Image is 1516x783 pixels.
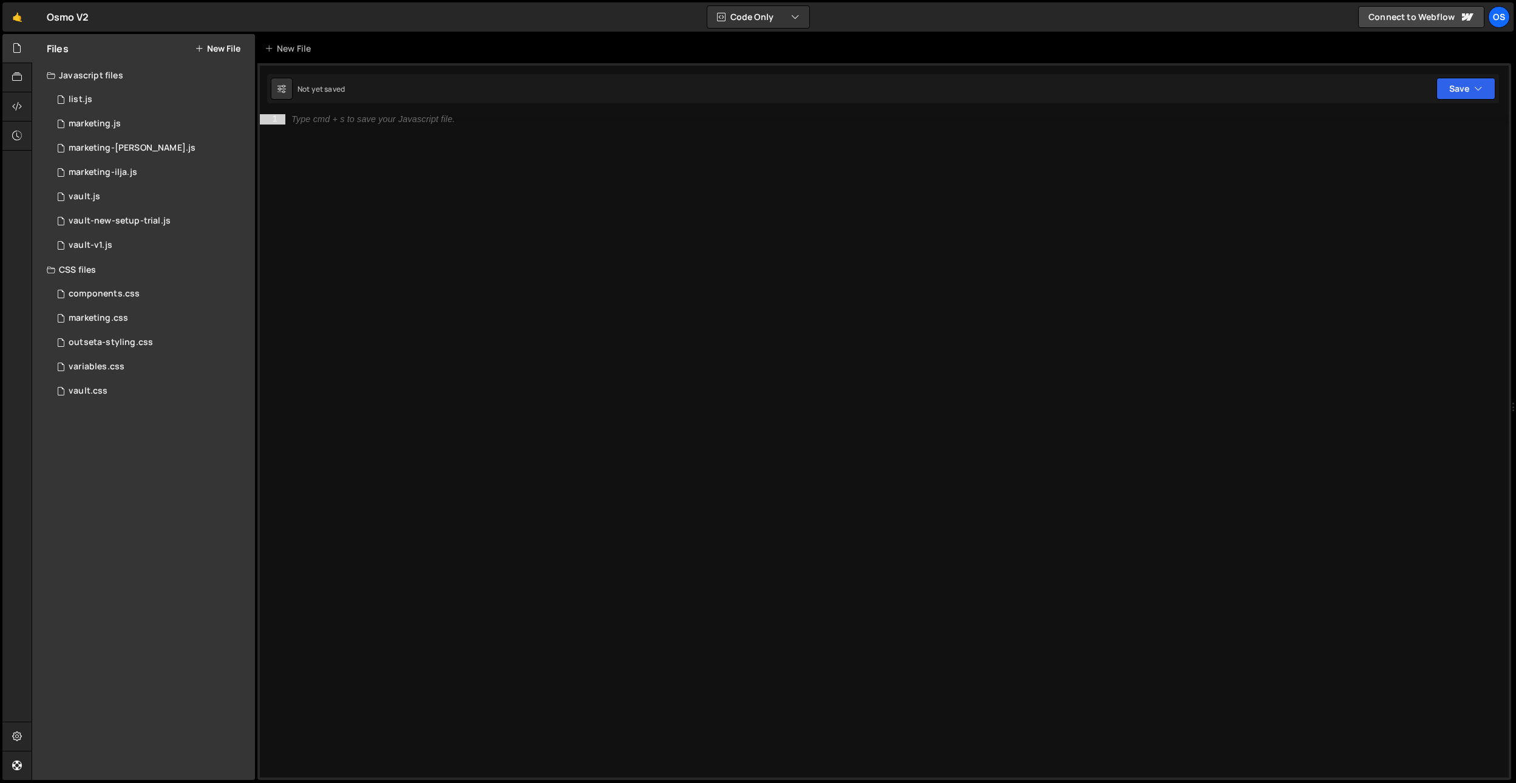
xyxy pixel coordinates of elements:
div: 16596/45424.js [47,136,255,160]
div: vault-v1.js [69,240,112,251]
div: 16596/45133.js [47,185,255,209]
div: 16596/45422.js [47,112,255,136]
a: 🤙 [2,2,32,32]
div: Not yet saved [297,84,345,94]
div: Javascript files [32,63,255,87]
a: Connect to Webflow [1358,6,1484,28]
div: 16596/45156.css [47,330,255,355]
div: vault.css [69,386,107,397]
div: marketing-[PERSON_NAME].js [69,143,195,154]
div: list.js [69,94,92,105]
div: vault.js [69,191,100,202]
div: 16596/45153.css [47,379,255,403]
a: Os [1488,6,1510,28]
div: 16596/45446.css [47,306,255,330]
div: outseta-styling.css [69,337,153,348]
button: Code Only [707,6,809,28]
div: vault-new-setup-trial.js [69,216,171,227]
div: components.css [69,289,140,299]
div: New File [265,43,316,55]
div: 16596/45511.css [47,282,255,306]
div: 16596/45423.js [47,160,255,185]
button: Save [1436,78,1495,100]
div: 16596/45154.css [47,355,255,379]
div: marketing.css [69,313,128,324]
button: New File [195,44,240,53]
div: variables.css [69,361,124,372]
div: Type cmd + s to save your Javascript file. [291,115,455,124]
div: 1 [260,114,285,125]
h2: Files [47,42,69,55]
div: 16596/45151.js [47,87,255,112]
div: CSS files [32,258,255,282]
div: marketing-ilja.js [69,167,137,178]
div: 16596/45132.js [47,233,255,258]
div: Osmo V2 [47,10,89,24]
div: 16596/45152.js [47,209,255,233]
div: marketing.js [69,118,121,129]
